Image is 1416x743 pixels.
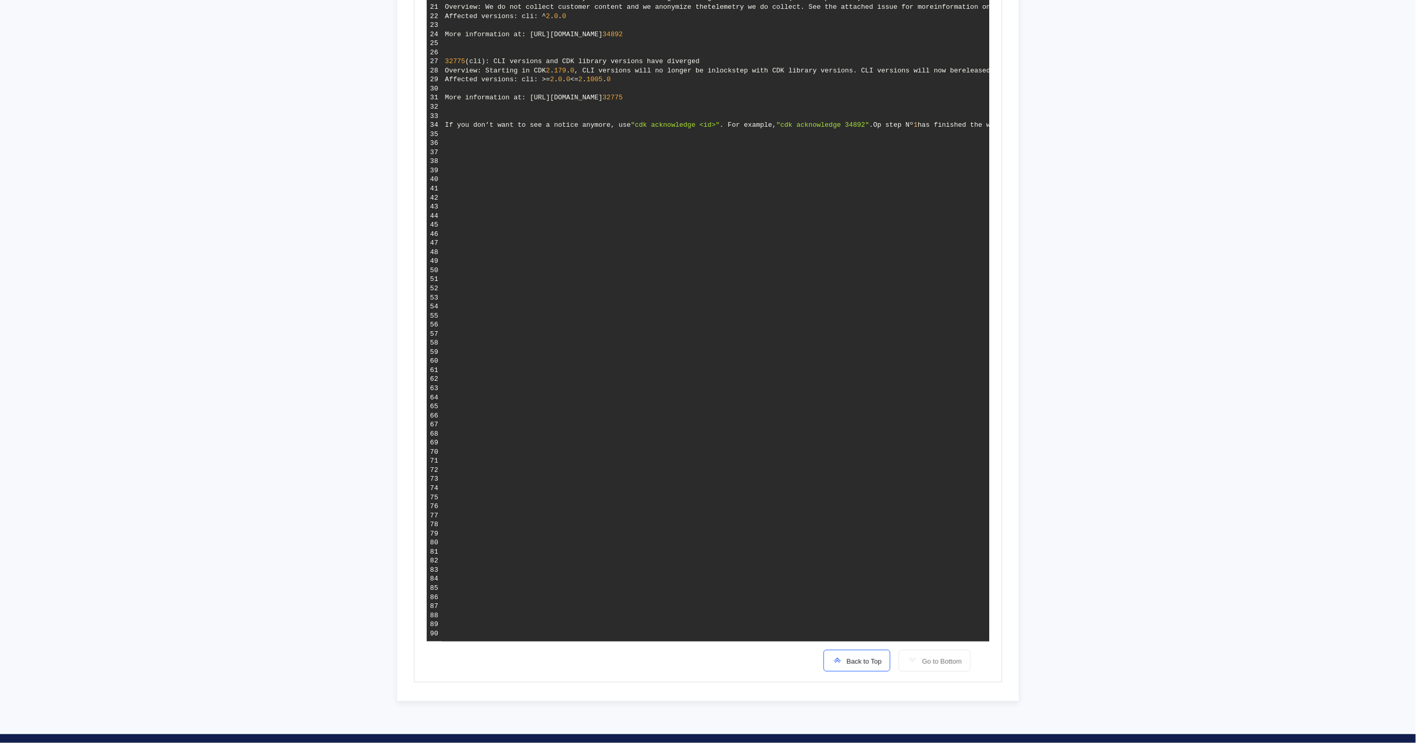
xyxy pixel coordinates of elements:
[869,121,873,129] span: .
[430,66,439,76] div: 28
[918,121,1088,129] span: has finished the with the status: Complete
[430,502,439,511] div: 76
[430,384,439,393] div: 63
[430,520,439,529] div: 78
[430,130,439,139] div: 35
[832,655,843,665] img: scroll-to-icon.svg
[430,330,439,339] div: 57
[430,293,439,303] div: 53
[430,220,439,230] div: 45
[430,320,439,330] div: 56
[430,448,439,457] div: 70
[918,658,962,665] span: Go to Bottom
[430,3,439,12] div: 21
[430,121,439,130] div: 34
[430,338,439,348] div: 58
[430,366,439,375] div: 61
[430,620,439,629] div: 89
[899,650,971,672] button: Go to Bottom
[430,484,439,493] div: 74
[430,566,439,575] div: 83
[554,67,566,75] span: 179
[430,75,439,84] div: 29
[873,121,914,129] span: Op step Nº
[716,67,958,75] span: lockstep with CDK library versions. CLI versions will now be
[430,112,439,121] div: 33
[558,76,562,83] span: 0
[550,76,554,83] span: 2
[554,76,558,83] span: .
[430,629,439,638] div: 90
[445,31,602,38] span: More information at: [URL][DOMAIN_NAME]
[602,94,623,101] span: 32775
[570,76,579,83] span: <=
[579,76,583,83] span: 2
[430,311,439,321] div: 55
[445,3,707,11] span: Overview: We do not collect customer content and we anonymize the
[430,39,439,48] div: 25
[823,650,891,672] button: Back to Top
[430,184,439,194] div: 41
[934,3,1152,11] span: information on what data is collected, why, and how to
[566,67,570,75] span: .
[550,67,554,75] span: .
[602,76,606,83] span: .
[631,121,720,129] span: "cdk acknowledge <id>"
[430,194,439,203] div: 42
[958,67,1003,75] span: released as
[430,393,439,403] div: 64
[430,574,439,584] div: 84
[430,57,439,66] div: 27
[430,166,439,175] div: 39
[445,12,546,20] span: Affected versions: cli: ^
[914,121,918,129] span: 1
[430,157,439,166] div: 38
[430,511,439,521] div: 77
[430,148,439,157] div: 37
[566,76,570,83] span: 0
[430,284,439,293] div: 52
[430,420,439,429] div: 67
[582,76,586,83] span: .
[430,30,439,39] div: 24
[430,429,439,439] div: 68
[430,538,439,547] div: 80
[707,3,934,11] span: telemetry we do collect. See the attached issue for more
[602,31,623,38] span: 34892
[430,356,439,366] div: 60
[430,602,439,611] div: 87
[445,121,631,129] span: If you don’t want to see a notice anymore, use
[430,102,439,112] div: 32
[430,493,439,502] div: 75
[430,175,439,184] div: 40
[554,12,558,20] span: 0
[430,302,439,311] div: 54
[445,76,550,83] span: Affected versions: cli: >=
[776,121,869,129] span: "cdk acknowledge 34892"
[430,230,439,239] div: 46
[430,84,439,94] div: 30
[606,76,611,83] span: 0
[430,21,439,30] div: 23
[546,67,550,75] span: 2
[430,48,439,57] div: 26
[445,67,546,75] span: Overview: Starting in CDK
[550,12,554,20] span: .
[430,474,439,484] div: 73
[562,76,566,83] span: .
[430,239,439,248] div: 47
[430,212,439,221] div: 44
[558,12,562,20] span: .
[430,556,439,566] div: 82
[574,67,716,75] span: , CLI versions will no longer be in
[430,139,439,148] div: 36
[430,266,439,275] div: 50
[430,257,439,266] div: 49
[430,584,439,593] div: 85
[430,202,439,212] div: 43
[430,348,439,357] div: 59
[430,375,439,384] div: 62
[562,12,566,20] span: 0
[430,529,439,539] div: 79
[586,76,602,83] span: 1005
